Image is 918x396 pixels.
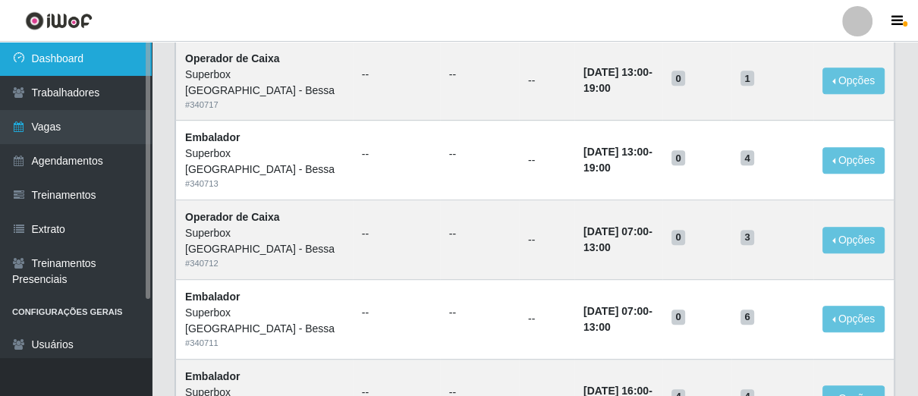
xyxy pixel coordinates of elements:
[185,370,240,382] strong: Embalador
[25,11,93,30] img: CoreUI Logo
[740,230,754,245] span: 3
[185,305,344,337] div: Superbox [GEOGRAPHIC_DATA] - Bessa
[519,41,574,121] td: --
[185,146,344,178] div: Superbox [GEOGRAPHIC_DATA] - Bessa
[671,310,685,325] span: 0
[185,67,344,99] div: Superbox [GEOGRAPHIC_DATA] - Bessa
[185,225,344,257] div: Superbox [GEOGRAPHIC_DATA] - Bessa
[583,241,611,253] time: 13:00
[740,150,754,165] span: 4
[449,146,510,162] ul: --
[822,306,885,332] button: Opções
[583,225,652,253] strong: -
[671,150,685,165] span: 0
[185,178,344,190] div: # 340713
[671,230,685,245] span: 0
[519,200,574,280] td: --
[519,121,574,200] td: --
[449,305,510,321] ul: --
[671,71,685,86] span: 0
[583,66,652,94] strong: -
[449,226,510,242] ul: --
[362,146,431,162] ul: --
[362,226,431,242] ul: --
[583,305,652,333] strong: -
[185,337,344,350] div: # 340711
[583,82,611,94] time: 19:00
[583,146,652,174] strong: -
[822,227,885,253] button: Opções
[185,99,344,112] div: # 340717
[185,257,344,270] div: # 340712
[449,67,510,83] ul: --
[583,305,649,317] time: [DATE] 07:00
[740,71,754,86] span: 1
[185,211,280,223] strong: Operador de Caixa
[583,146,649,158] time: [DATE] 13:00
[519,279,574,359] td: --
[822,147,885,174] button: Opções
[185,291,240,303] strong: Embalador
[362,67,431,83] ul: --
[362,305,431,321] ul: --
[185,131,240,143] strong: Embalador
[822,68,885,94] button: Opções
[583,225,649,237] time: [DATE] 07:00
[740,310,754,325] span: 6
[583,321,611,333] time: 13:00
[583,162,611,174] time: 19:00
[185,52,280,64] strong: Operador de Caixa
[583,66,649,78] time: [DATE] 13:00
